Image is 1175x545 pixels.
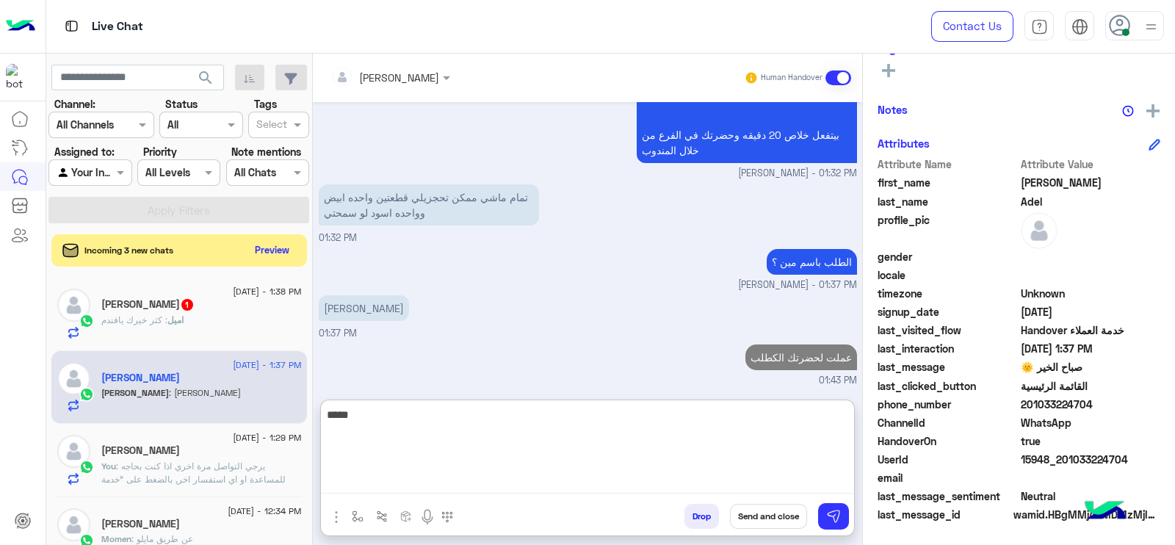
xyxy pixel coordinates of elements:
[1021,212,1057,249] img: defaultAdmin.png
[1021,452,1161,467] span: 15948_201033224704
[346,504,370,528] button: select flow
[352,510,364,522] img: select flow
[419,508,436,526] img: send voice note
[878,194,1018,209] span: last_name
[1031,18,1048,35] img: tab
[79,387,94,402] img: WhatsApp
[48,197,309,223] button: Apply Filters
[767,249,857,275] p: 11/9/2025, 1:37 PM
[197,69,214,87] span: search
[228,505,301,518] span: [DATE] - 12:34 PM
[878,175,1018,190] span: first_name
[1021,175,1161,190] span: ahmed
[376,510,388,522] img: Trigger scenario
[400,510,412,522] img: create order
[319,295,409,321] p: 11/9/2025, 1:37 PM
[101,518,180,530] h5: Momen Hassan
[181,299,193,311] span: 1
[79,460,94,474] img: WhatsApp
[1021,470,1161,486] span: null
[167,314,184,325] span: اميل
[1146,104,1160,118] img: add
[143,144,177,159] label: Priority
[878,415,1018,430] span: ChannelId
[1021,249,1161,264] span: null
[328,508,345,526] img: send attachment
[101,372,180,384] h5: ahmed Adel
[57,289,90,322] img: defaultAdmin.png
[745,344,857,370] p: 11/9/2025, 1:43 PM
[370,504,394,528] button: Trigger scenario
[878,452,1018,467] span: UserId
[1024,11,1054,42] a: tab
[101,298,195,311] h5: اميل اسكندر
[826,509,841,524] img: send message
[1021,194,1161,209] span: Adel
[1021,286,1161,301] span: Unknown
[79,314,94,328] img: WhatsApp
[878,359,1018,375] span: last_message
[878,249,1018,264] span: gender
[1013,507,1160,522] span: wamid.HBgMMjAxMDMzMjI0NzA0FQIAEhggRUI2MzU5MEE2M0E5RTk3RUYyQTdFQzc2MDk2NkMwRjIA
[54,96,95,112] label: Channel:
[165,96,198,112] label: Status
[878,286,1018,301] span: timezone
[92,17,143,37] p: Live Chat
[57,508,90,541] img: defaultAdmin.png
[233,358,301,372] span: [DATE] - 1:37 PM
[1021,488,1161,504] span: 0
[319,328,357,339] span: 01:37 PM
[101,461,116,472] span: You
[1021,304,1161,320] span: 2025-06-23T09:18:10.025Z
[319,184,539,225] p: 11/9/2025, 1:32 PM
[738,278,857,292] span: [PERSON_NAME] - 01:37 PM
[1021,267,1161,283] span: null
[101,444,180,457] h5: Ola Ali
[1021,322,1161,338] span: Handover خدمة العملاء
[878,212,1018,246] span: profile_pic
[254,116,287,135] div: Select
[319,232,357,243] span: 01:32 PM
[878,341,1018,356] span: last_interaction
[231,144,301,159] label: Note mentions
[684,504,719,529] button: Drop
[878,267,1018,283] span: locale
[169,387,241,398] span: احمد عادل رجب
[57,435,90,468] img: defaultAdmin.png
[1122,105,1134,117] img: notes
[54,144,115,159] label: Assigned to:
[1071,18,1088,35] img: tab
[6,11,35,42] img: Logo
[101,314,167,325] span: كثر خيرك يافندم
[57,362,90,395] img: defaultAdmin.png
[394,504,419,528] button: create order
[878,507,1010,522] span: last_message_id
[730,504,807,529] button: Send and close
[254,96,277,112] label: Tags
[878,103,908,116] h6: Notes
[62,17,81,35] img: tab
[878,137,930,150] h6: Attributes
[1142,18,1160,36] img: profile
[878,488,1018,504] span: last_message_sentiment
[878,397,1018,412] span: phone_number
[1080,486,1131,538] img: hulul-logo.png
[931,11,1013,42] a: Contact Us
[878,470,1018,486] span: email
[1021,341,1161,356] span: 2025-09-11T10:37:56.0847545Z
[1021,359,1161,375] span: صباح الخير 🌞
[878,378,1018,394] span: last_clicked_button
[1021,433,1161,449] span: true
[249,239,296,261] button: Preview
[101,387,169,398] span: [PERSON_NAME]
[878,433,1018,449] span: HandoverOn
[819,374,857,388] span: 01:43 PM
[878,304,1018,320] span: signup_date
[84,244,173,257] span: Incoming 3 new chats
[233,285,301,298] span: [DATE] - 1:38 PM
[1021,156,1161,172] span: Attribute Value
[233,431,301,444] span: [DATE] - 1:29 PM
[878,322,1018,338] span: last_visited_flow
[188,65,224,96] button: search
[738,167,857,181] span: [PERSON_NAME] - 01:32 PM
